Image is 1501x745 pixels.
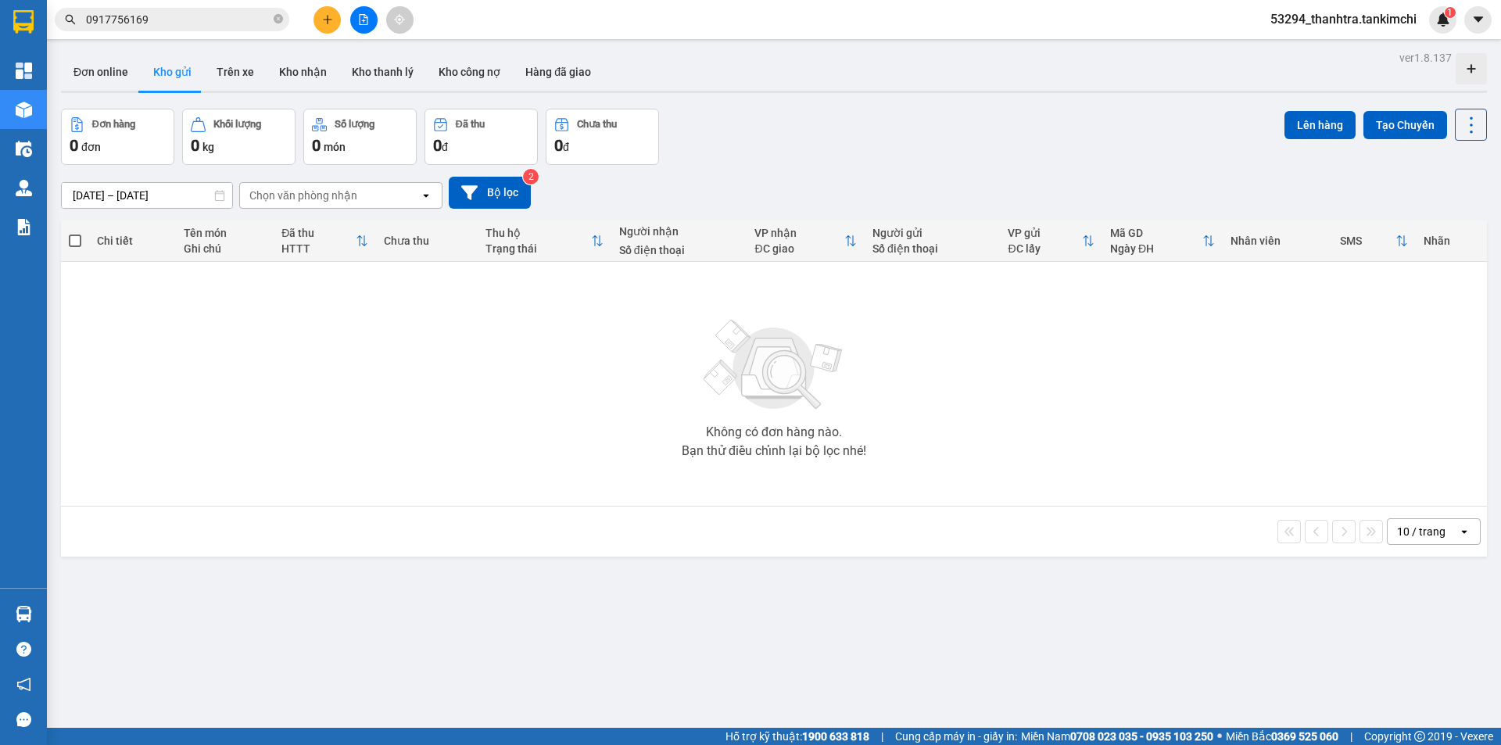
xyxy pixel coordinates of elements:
[182,109,296,165] button: Khối lượng0kg
[312,136,321,155] span: 0
[872,227,993,239] div: Người gửi
[433,136,442,155] span: 0
[303,109,417,165] button: Số lượng0món
[619,244,740,256] div: Số điện thoại
[1447,7,1453,18] span: 1
[754,227,844,239] div: VP nhận
[1445,7,1456,18] sup: 1
[281,227,356,239] div: Đã thu
[339,53,426,91] button: Kho thanh lý
[1226,728,1338,745] span: Miền Bắc
[86,11,270,28] input: Tìm tên, số ĐT hoặc mã đơn
[16,102,32,118] img: warehouse-icon
[1217,733,1222,740] span: ⚪️
[725,728,869,745] span: Hỗ trợ kỹ thuật:
[1021,728,1213,745] span: Miền Nam
[204,53,267,91] button: Trên xe
[546,109,659,165] button: Chưa thu0đ
[1471,13,1485,27] span: caret-down
[1414,731,1425,742] span: copyright
[563,141,569,153] span: đ
[1258,9,1429,29] span: 53294_thanhtra.tankimchi
[425,109,538,165] button: Đã thu0đ
[1110,242,1202,255] div: Ngày ĐH
[1008,227,1081,239] div: VP gửi
[1271,730,1338,743] strong: 0369 525 060
[384,235,470,247] div: Chưa thu
[1399,49,1452,66] div: ver 1.8.137
[449,177,531,209] button: Bộ lọc
[274,220,376,262] th: Toggle SortBy
[358,14,369,25] span: file-add
[1070,730,1213,743] strong: 0708 023 035 - 0935 103 250
[313,6,341,34] button: plus
[16,606,32,622] img: warehouse-icon
[456,119,485,130] div: Đã thu
[1363,111,1447,139] button: Tạo Chuyến
[747,220,865,262] th: Toggle SortBy
[442,141,448,153] span: đ
[386,6,414,34] button: aim
[394,14,405,25] span: aim
[16,141,32,157] img: warehouse-icon
[324,141,346,153] span: món
[97,235,167,247] div: Chi tiết
[696,310,852,420] img: svg+xml;base64,PHN2ZyBjbGFzcz0ibGlzdC1wbHVnX19zdmciIHhtbG5zPSJodHRwOi8vd3d3LnczLm9yZy8yMDAwL3N2Zy...
[281,242,356,255] div: HTTT
[872,242,993,255] div: Số điện thoại
[1332,220,1416,262] th: Toggle SortBy
[350,6,378,34] button: file-add
[16,642,31,657] span: question-circle
[61,109,174,165] button: Đơn hàng0đơn
[1102,220,1223,262] th: Toggle SortBy
[881,728,883,745] span: |
[513,53,604,91] button: Hàng đã giao
[92,119,135,130] div: Đơn hàng
[191,136,199,155] span: 0
[1231,235,1324,247] div: Nhân viên
[274,13,283,27] span: close-circle
[1284,111,1356,139] button: Lên hàng
[1008,242,1081,255] div: ĐC lấy
[754,242,844,255] div: ĐC giao
[62,183,232,208] input: Select a date range.
[682,445,866,457] div: Bạn thử điều chỉnh lại bộ lọc nhé!
[523,169,539,184] sup: 2
[426,53,513,91] button: Kho công nợ
[16,63,32,79] img: dashboard-icon
[895,728,1017,745] span: Cung cấp máy in - giấy in:
[1110,227,1202,239] div: Mã GD
[249,188,357,203] div: Chọn văn phòng nhận
[65,14,76,25] span: search
[1397,524,1445,539] div: 10 / trang
[420,189,432,202] svg: open
[577,119,617,130] div: Chưa thu
[184,227,266,239] div: Tên món
[13,10,34,34] img: logo-vxr
[16,219,32,235] img: solution-icon
[141,53,204,91] button: Kho gửi
[802,730,869,743] strong: 1900 633 818
[485,242,591,255] div: Trạng thái
[619,225,740,238] div: Người nhận
[81,141,101,153] span: đơn
[61,53,141,91] button: Đơn online
[1456,53,1487,84] div: Tạo kho hàng mới
[16,677,31,692] span: notification
[485,227,591,239] div: Thu hộ
[202,141,214,153] span: kg
[1424,235,1478,247] div: Nhãn
[267,53,339,91] button: Kho nhận
[16,712,31,727] span: message
[213,119,261,130] div: Khối lượng
[1458,525,1471,538] svg: open
[335,119,374,130] div: Số lượng
[274,14,283,23] span: close-circle
[16,180,32,196] img: warehouse-icon
[184,242,266,255] div: Ghi chú
[478,220,611,262] th: Toggle SortBy
[70,136,78,155] span: 0
[706,426,842,439] div: Không có đơn hàng nào.
[322,14,333,25] span: plus
[1436,13,1450,27] img: icon-new-feature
